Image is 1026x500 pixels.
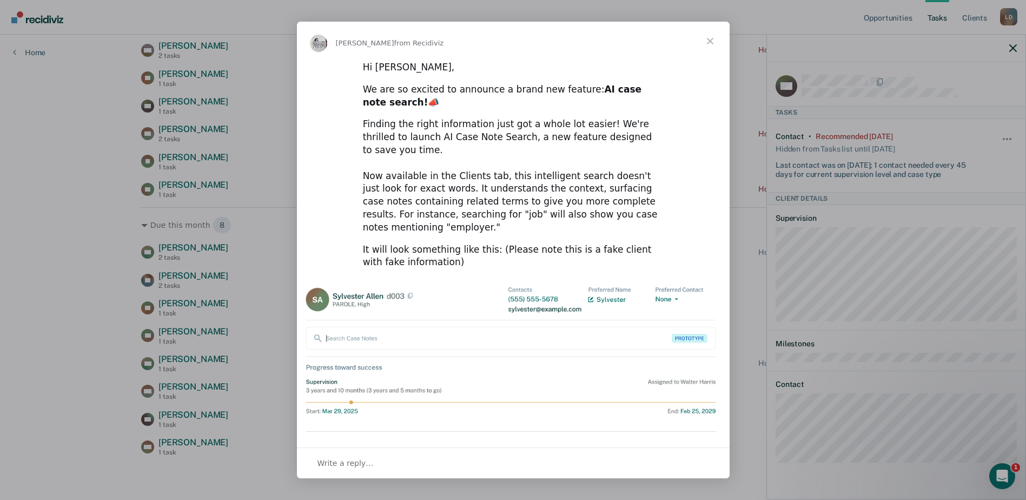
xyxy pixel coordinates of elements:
[691,22,730,61] span: Close
[394,39,444,47] span: from Recidiviz
[310,35,327,52] img: Profile image for Kim
[317,456,374,470] span: Write a reply…
[363,84,641,108] b: AI case note search!
[363,61,664,74] div: Hi [PERSON_NAME],
[363,244,664,269] div: It will look something like this: (Please note this is a fake client with fake information)
[363,118,664,234] div: Finding the right information just got a whole lot easier! We're thrilled to launch AI Case Note ...
[363,83,664,109] div: We are so excited to announce a brand new feature: 📣
[336,39,394,47] span: [PERSON_NAME]
[297,448,730,478] div: Open conversation and reply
